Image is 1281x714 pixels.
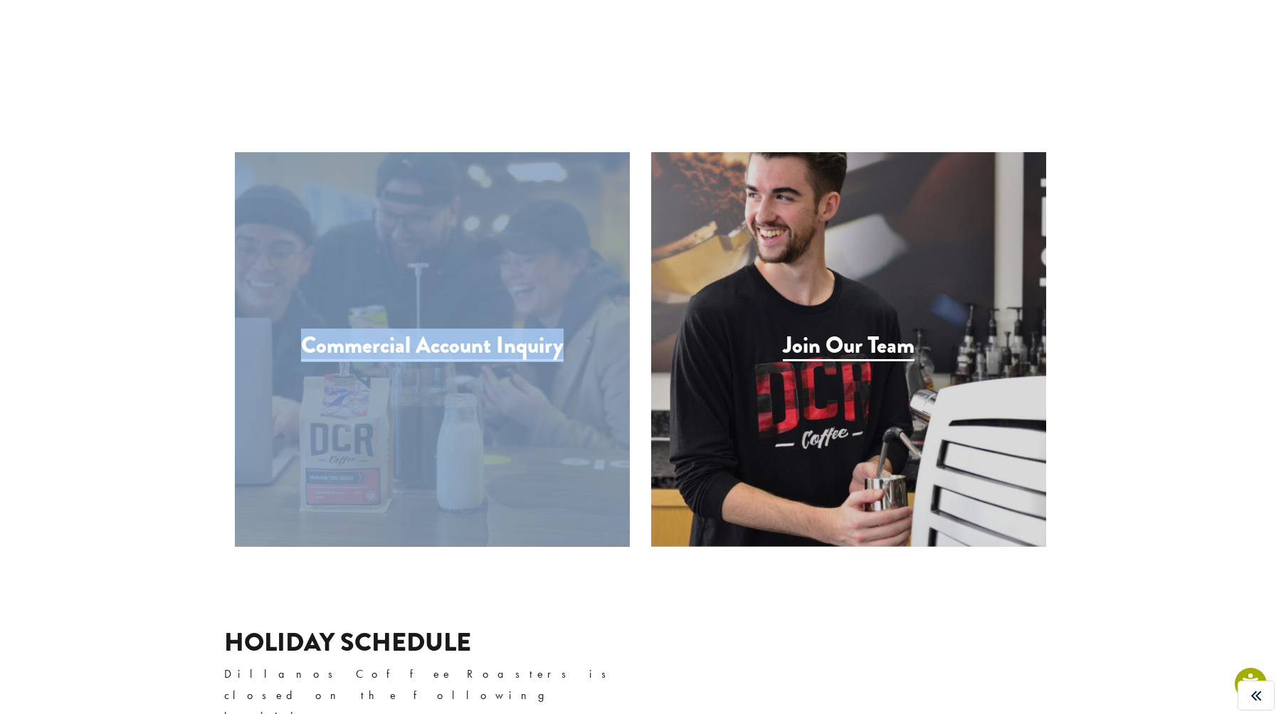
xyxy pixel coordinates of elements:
[783,332,914,361] h3: Join Our Team
[235,152,630,547] a: Commercial Account Inquiry
[301,332,564,361] h3: Commercial Account Inquiry
[651,152,1046,547] a: Join Our Team
[224,627,629,658] h2: Holiday Schedule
